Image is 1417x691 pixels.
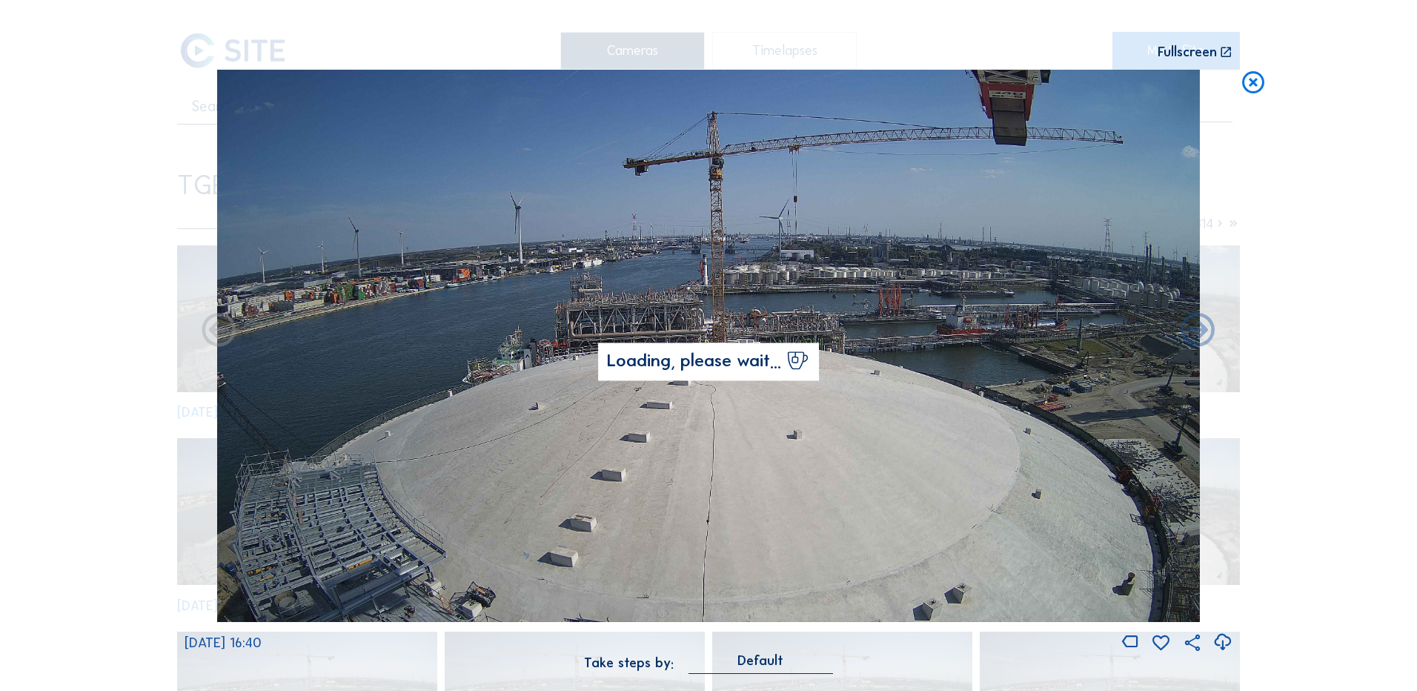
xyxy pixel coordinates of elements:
i: Back [1178,311,1218,352]
div: Fullscreen [1158,45,1217,59]
img: Image [217,70,1200,623]
span: [DATE] 16:40 [185,635,262,651]
div: Default [688,654,833,674]
div: Take steps by: [584,656,674,669]
span: Loading, please wait... [607,353,781,371]
i: Forward [199,311,239,352]
div: Default [737,654,783,667]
